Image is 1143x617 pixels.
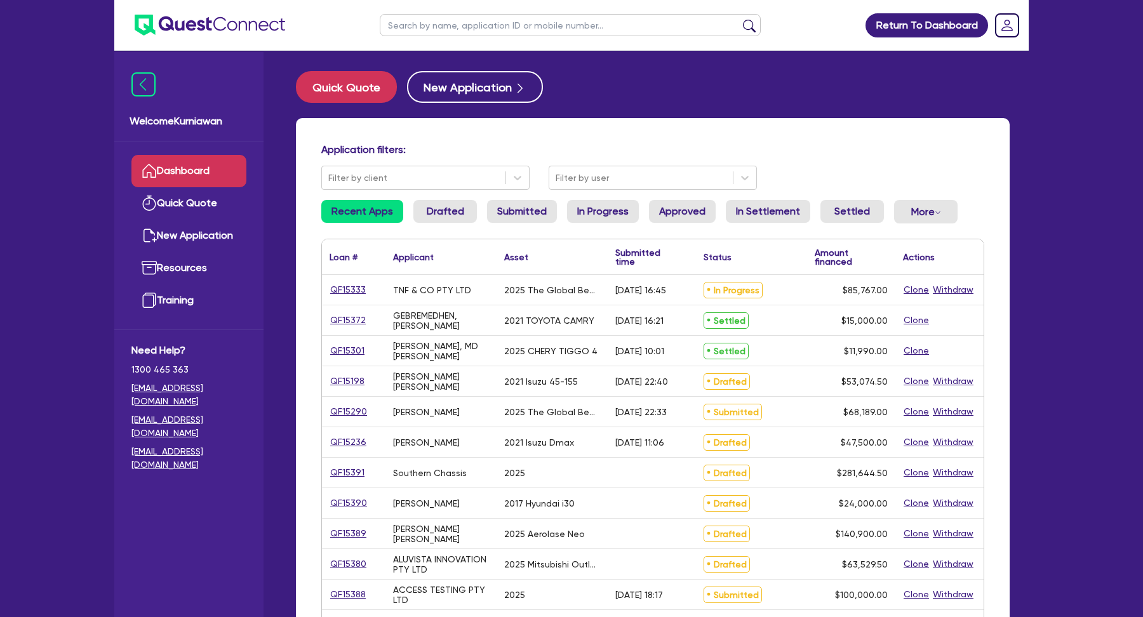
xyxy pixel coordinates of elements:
a: Settled [820,200,884,223]
a: QF15301 [330,343,365,358]
img: new-application [142,228,157,243]
div: 2025 Mitsubishi Outlander [504,559,600,569]
button: Withdraw [932,435,974,449]
span: Drafted [704,434,750,451]
a: Drafted [413,200,477,223]
button: Withdraw [932,282,974,297]
button: Clone [903,465,930,480]
div: 2025 CHERY TIGGO 4 [504,346,598,356]
span: In Progress [704,282,763,298]
span: Settled [704,312,749,329]
div: Submitted time [615,248,677,266]
div: 2025 Aerolase Neo [504,529,585,539]
span: 1300 465 363 [131,363,246,376]
a: QF15388 [330,587,366,602]
a: QF15236 [330,435,367,449]
a: QF15391 [330,465,365,480]
span: Submitted [704,404,762,420]
button: Withdraw [932,404,974,419]
div: ALUVISTA INNOVATION PTY LTD [393,554,489,574]
div: 2021 Isuzu 45-155 [504,376,578,387]
a: QF15372 [330,313,366,328]
a: [EMAIL_ADDRESS][DOMAIN_NAME] [131,413,246,440]
div: [DATE] 18:17 [615,590,663,600]
img: quick-quote [142,196,157,211]
span: $24,000.00 [839,498,888,508]
a: QF15380 [330,557,367,571]
div: ACCESS TESTING PTY LTD [393,585,489,605]
a: Dashboard [131,155,246,187]
span: Drafted [704,556,750,573]
img: icon-menu-close [131,72,156,96]
span: Drafted [704,526,750,542]
button: Withdraw [932,587,974,602]
img: quest-connect-logo-blue [135,15,285,36]
span: $68,189.00 [843,407,888,417]
div: [PERSON_NAME] [393,498,460,508]
div: [PERSON_NAME] [393,407,460,417]
a: Quick Quote [296,71,407,103]
div: Status [704,253,732,262]
a: QF15390 [330,496,368,510]
a: Resources [131,252,246,284]
div: [PERSON_NAME] [PERSON_NAME] [393,524,489,544]
span: $140,900.00 [836,529,888,539]
button: Clone [903,374,930,388]
div: [PERSON_NAME] [393,437,460,448]
span: $100,000.00 [835,590,888,600]
button: Clone [903,557,930,571]
div: [DATE] 11:06 [615,437,664,448]
div: 2025 The Global Beauty Group UltraLUX PRO [504,407,600,417]
a: QF15198 [330,374,365,388]
div: [DATE] 10:01 [615,346,664,356]
div: [DATE] 22:33 [615,407,667,417]
div: GEBREMEDHEN, [PERSON_NAME] [393,310,489,331]
span: Submitted [704,587,762,603]
button: Withdraw [932,465,974,480]
button: Withdraw [932,496,974,510]
a: QF15333 [330,282,366,297]
h4: Application filters: [321,143,984,156]
div: Actions [903,253,935,262]
span: Drafted [704,373,750,390]
button: Clone [903,343,930,358]
span: Drafted [704,465,750,481]
a: [EMAIL_ADDRESS][DOMAIN_NAME] [131,445,246,472]
a: Recent Apps [321,200,403,223]
img: training [142,293,157,308]
div: 2025 [504,590,525,600]
a: Dropdown toggle [991,9,1024,42]
button: Clone [903,496,930,510]
a: QF15290 [330,404,368,419]
span: $281,644.50 [837,468,888,478]
a: New Application [407,71,543,103]
div: 2025 The Global Beauty Group UltraLUX Pro, HydroLUX and Xcellarisn Pro Twist [504,285,600,295]
span: $85,767.00 [843,285,888,295]
button: Clone [903,435,930,449]
div: [PERSON_NAME] [PERSON_NAME] [393,371,489,392]
a: New Application [131,220,246,252]
span: Need Help? [131,343,246,358]
a: Approved [649,200,716,223]
div: [DATE] 16:21 [615,315,664,326]
div: 2017 Hyundai i30 [504,498,575,508]
a: Return To Dashboard [866,13,988,37]
button: Quick Quote [296,71,397,103]
span: Drafted [704,495,750,512]
a: In Progress [567,200,639,223]
div: [PERSON_NAME], MD [PERSON_NAME] [393,341,489,361]
button: Withdraw [932,374,974,388]
div: TNF & CO PTY LTD [393,285,471,295]
a: Submitted [487,200,557,223]
button: Clone [903,587,930,602]
div: Southern Chassis [393,468,467,478]
a: Training [131,284,246,317]
a: QF15389 [330,526,367,541]
span: $47,500.00 [841,437,888,448]
button: Withdraw [932,557,974,571]
div: Loan # [330,253,358,262]
span: $11,990.00 [844,346,888,356]
button: Clone [903,313,930,328]
span: Settled [704,343,749,359]
div: [DATE] 22:40 [615,376,668,387]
